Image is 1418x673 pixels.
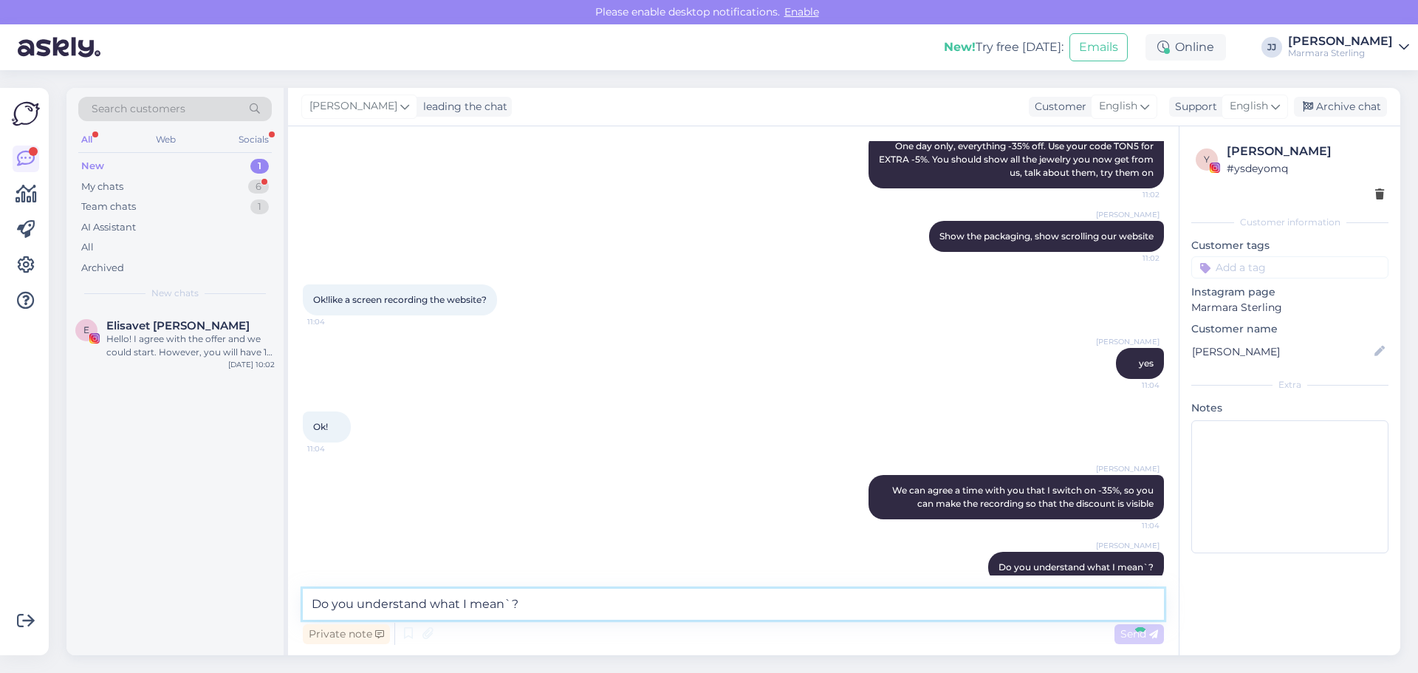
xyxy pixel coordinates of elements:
[81,180,123,194] div: My chats
[1145,34,1226,61] div: Online
[1191,216,1388,229] div: Customer information
[1096,336,1160,347] span: [PERSON_NAME]
[1227,143,1384,160] div: [PERSON_NAME]
[1227,160,1384,177] div: # ysdeyomq
[1104,380,1160,391] span: 11:04
[250,159,269,174] div: 1
[1191,238,1388,253] p: Customer tags
[1069,33,1128,61] button: Emails
[1096,463,1160,474] span: [PERSON_NAME]
[106,319,250,332] span: Elisavet Olga Kontokosta
[1192,344,1371,360] input: Add name
[1191,378,1388,392] div: Extra
[1191,321,1388,337] p: Customer name
[313,421,328,432] span: Ok!
[12,100,40,128] img: Askly Logo
[1294,97,1387,117] div: Archive chat
[939,230,1154,242] span: Show the packaging, show scrolling our website
[1096,209,1160,220] span: [PERSON_NAME]
[1169,99,1217,115] div: Support
[81,240,94,255] div: All
[944,38,1063,56] div: Try free [DATE]:
[944,40,976,54] b: New!
[1191,256,1388,279] input: Add a tag
[92,101,185,117] span: Search customers
[1191,284,1388,300] p: Instagram page
[236,130,272,149] div: Socials
[879,140,1156,178] span: One day only, everything -35% off. Use your code TON5 for EXTRA -5%. You should show all the jewe...
[999,561,1154,573] span: Do you understand what I mean`?
[1230,98,1268,115] span: English
[417,99,507,115] div: leading the chat
[1099,98,1137,115] span: English
[248,180,269,194] div: 6
[1261,37,1282,58] div: JJ
[307,443,363,454] span: 11:04
[1288,47,1393,59] div: Marmara Sterling
[78,130,95,149] div: All
[1029,99,1086,115] div: Customer
[307,316,363,327] span: 11:04
[1191,300,1388,315] p: Marmara Sterling
[153,130,179,149] div: Web
[81,220,136,235] div: AI Assistant
[1288,35,1393,47] div: [PERSON_NAME]
[81,199,136,214] div: Team chats
[1139,358,1154,369] span: yes
[250,199,269,214] div: 1
[1104,189,1160,200] span: 11:02
[313,294,487,305] span: Ok!like a screen recording the website?
[151,287,199,300] span: New chats
[228,359,275,370] div: [DATE] 10:02
[81,159,104,174] div: New
[309,98,397,115] span: [PERSON_NAME]
[1204,154,1210,165] span: y
[106,332,275,359] div: Hello! I agree with the offer and we could start. However, you will have 1 more comment from me a...
[1096,540,1160,551] span: [PERSON_NAME]
[892,485,1156,509] span: We can agree a time with you that I switch on -35%, so you can make the recording so that the dis...
[1288,35,1409,59] a: [PERSON_NAME]Marmara Sterling
[83,324,89,335] span: E
[780,5,823,18] span: Enable
[1104,520,1160,531] span: 11:04
[81,261,124,276] div: Archived
[1191,400,1388,416] p: Notes
[1104,253,1160,264] span: 11:02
